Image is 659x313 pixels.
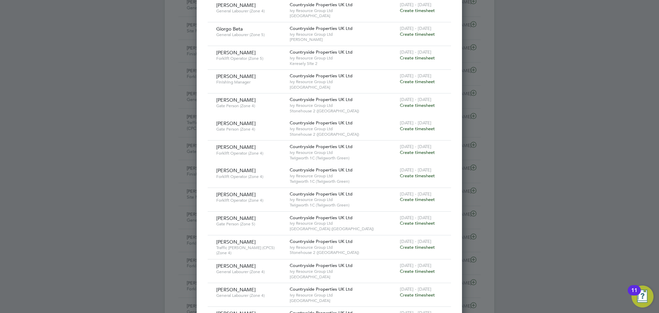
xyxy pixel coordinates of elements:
[290,298,396,303] span: [GEOGRAPHIC_DATA]
[400,268,435,274] span: Create timesheet
[400,197,435,202] span: Create timesheet
[216,167,256,174] span: [PERSON_NAME]
[290,292,396,298] span: Ivy Resource Group Ltd
[216,239,256,245] span: [PERSON_NAME]
[290,150,396,155] span: Ivy Resource Group Ltd
[290,120,352,126] span: Countryside Properties UK Ltd
[216,79,285,85] span: Finishing Manager
[400,191,431,197] span: [DATE] - [DATE]
[290,238,352,244] span: Countryside Properties UK Ltd
[290,126,396,132] span: Ivy Resource Group Ltd
[216,126,285,132] span: Gate Person (Zone 4)
[400,238,431,244] span: [DATE] - [DATE]
[216,221,285,227] span: Gate Person (Zone 5)
[216,103,285,109] span: Gate Person (Zone 4)
[290,167,352,173] span: Countryside Properties UK Ltd
[400,8,435,13] span: Create timesheet
[290,269,396,274] span: Ivy Resource Group Ltd
[290,37,396,42] span: [PERSON_NAME]
[290,61,396,66] span: Keresely Site 2
[400,215,431,221] span: [DATE] - [DATE]
[290,197,396,202] span: Ivy Resource Group Ltd
[216,287,256,293] span: [PERSON_NAME]
[216,32,285,37] span: General Labourer (Zone 5)
[216,198,285,203] span: Forklift Operator (Zone 4)
[216,191,256,198] span: [PERSON_NAME]
[400,144,431,149] span: [DATE] - [DATE]
[216,49,256,56] span: [PERSON_NAME]
[216,269,285,275] span: General Labourer (Zone 4)
[290,79,396,85] span: Ivy Resource Group Ltd
[400,102,435,108] span: Create timesheet
[216,263,256,269] span: [PERSON_NAME]
[290,226,396,232] span: [GEOGRAPHIC_DATA] ([GEOGRAPHIC_DATA])
[400,173,435,179] span: Create timesheet
[290,103,396,108] span: Ivy Resource Group Ltd
[400,73,431,79] span: [DATE] - [DATE]
[290,73,352,79] span: Countryside Properties UK Ltd
[290,191,352,197] span: Countryside Properties UK Ltd
[290,155,396,161] span: Twigworth 1C (Twigworth Green)
[290,262,352,268] span: Countryside Properties UK Ltd
[216,97,256,103] span: [PERSON_NAME]
[632,286,654,308] button: Open Resource Center, 11 new notifications
[290,179,396,184] span: Twigworth 1C (Twigworth Green)
[216,8,285,14] span: General Labourer (Zone 4)
[400,286,431,292] span: [DATE] - [DATE]
[290,132,396,137] span: Stonehouse 2 ([GEOGRAPHIC_DATA])
[400,79,435,85] span: Create timesheet
[400,55,435,61] span: Create timesheet
[290,2,352,8] span: Countryside Properties UK Ltd
[290,97,352,102] span: Countryside Properties UK Ltd
[216,56,285,61] span: Forklift Operator (Zone 5)
[216,215,256,221] span: [PERSON_NAME]
[290,286,352,292] span: Countryside Properties UK Ltd
[290,25,352,31] span: Countryside Properties UK Ltd
[290,221,396,226] span: Ivy Resource Group Ltd
[631,290,637,299] div: 11
[290,8,396,13] span: Ivy Resource Group Ltd
[290,49,352,55] span: Countryside Properties UK Ltd
[290,202,396,208] span: Twigworth 1C (Twigworth Green)
[290,215,352,221] span: Countryside Properties UK Ltd
[290,245,396,250] span: Ivy Resource Group Ltd
[216,2,256,8] span: [PERSON_NAME]
[290,108,396,114] span: Stonehouse 2 ([GEOGRAPHIC_DATA])
[400,149,435,155] span: Create timesheet
[290,55,396,61] span: Ivy Resource Group Ltd
[290,13,396,19] span: [GEOGRAPHIC_DATA]
[216,174,285,179] span: Forklift Operator (Zone 4)
[400,167,431,173] span: [DATE] - [DATE]
[400,2,431,8] span: [DATE] - [DATE]
[400,49,431,55] span: [DATE] - [DATE]
[400,97,431,102] span: [DATE] - [DATE]
[290,144,352,149] span: Countryside Properties UK Ltd
[290,32,396,37] span: Ivy Resource Group Ltd
[400,220,435,226] span: Create timesheet
[290,173,396,179] span: Ivy Resource Group Ltd
[400,31,435,37] span: Create timesheet
[216,144,256,150] span: [PERSON_NAME]
[216,293,285,298] span: General Labourer (Zone 4)
[400,244,435,250] span: Create timesheet
[216,73,256,79] span: [PERSON_NAME]
[400,25,431,31] span: [DATE] - [DATE]
[400,120,431,126] span: [DATE] - [DATE]
[290,274,396,280] span: [GEOGRAPHIC_DATA]
[400,262,431,268] span: [DATE] - [DATE]
[216,150,285,156] span: Forklift Operator (Zone 4)
[400,126,435,132] span: Create timesheet
[216,245,285,256] span: Traffic [PERSON_NAME] (CPCS) (Zone 4)
[400,292,435,298] span: Create timesheet
[290,85,396,90] span: [GEOGRAPHIC_DATA]
[290,250,396,255] span: Stonehouse 2 ([GEOGRAPHIC_DATA])
[216,120,256,126] span: [PERSON_NAME]
[216,26,243,32] span: Giorgo Beta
